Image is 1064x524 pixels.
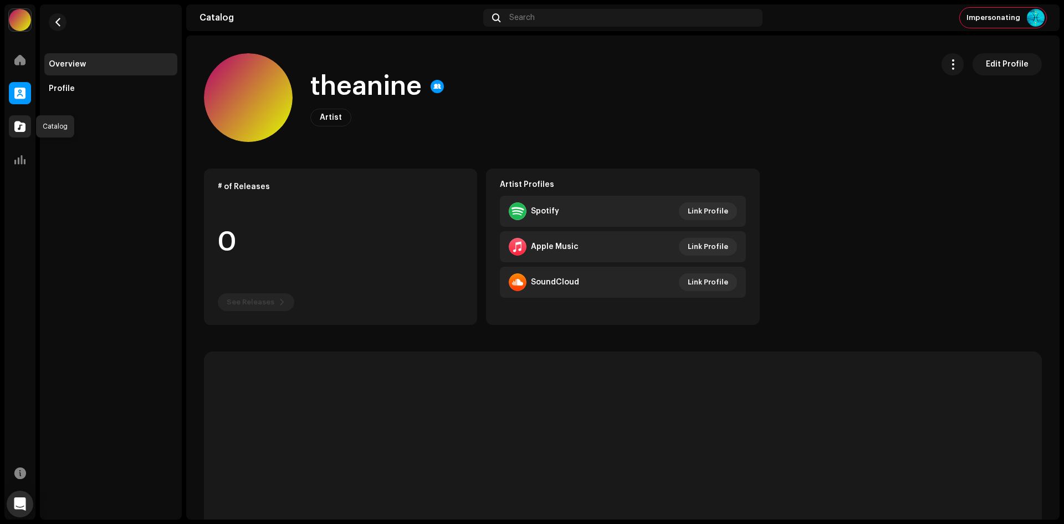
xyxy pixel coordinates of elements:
[509,13,535,22] span: Search
[688,271,728,293] span: Link Profile
[688,200,728,222] span: Link Profile
[966,13,1020,22] span: Impersonating
[500,180,554,189] strong: Artist Profiles
[320,114,342,121] span: Artist
[986,53,1029,75] span: Edit Profile
[531,242,579,251] div: Apple Music
[49,84,75,93] div: Profile
[204,169,477,325] re-o-card-data: # of Releases
[679,202,737,220] button: Link Profile
[310,69,422,104] h1: theanine
[531,278,579,287] div: SoundCloud
[531,207,559,216] div: Spotify
[688,236,728,258] span: Link Profile
[679,238,737,256] button: Link Profile
[1027,9,1045,27] img: c08ddb2c-4720-4914-ad9e-0215e5976a07
[44,53,177,75] re-m-nav-item: Overview
[973,53,1042,75] button: Edit Profile
[49,60,86,69] div: Overview
[199,13,479,22] div: Catalog
[44,78,177,100] re-m-nav-item: Profile
[7,491,33,517] div: Open Intercom Messenger
[679,273,737,291] button: Link Profile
